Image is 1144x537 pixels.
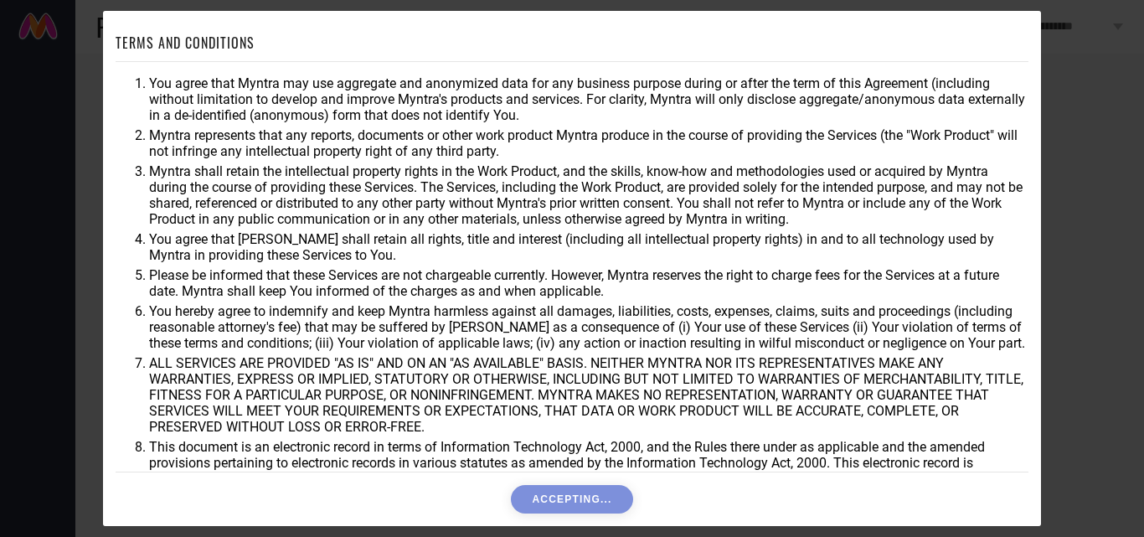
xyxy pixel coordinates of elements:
h1: TERMS AND CONDITIONS [116,33,255,53]
li: You agree that [PERSON_NAME] shall retain all rights, title and interest (including all intellect... [149,231,1028,263]
li: Myntra shall retain the intellectual property rights in the Work Product, and the skills, know-ho... [149,163,1028,227]
li: Please be informed that these Services are not chargeable currently. However, Myntra reserves the... [149,267,1028,299]
li: You agree that Myntra may use aggregate and anonymized data for any business purpose during or af... [149,75,1028,123]
li: You hereby agree to indemnify and keep Myntra harmless against all damages, liabilities, costs, e... [149,303,1028,351]
li: ALL SERVICES ARE PROVIDED "AS IS" AND ON AN "AS AVAILABLE" BASIS. NEITHER MYNTRA NOR ITS REPRESEN... [149,355,1028,435]
li: Myntra represents that any reports, documents or other work product Myntra produce in the course ... [149,127,1028,159]
li: This document is an electronic record in terms of Information Technology Act, 2000, and the Rules... [149,439,1028,487]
